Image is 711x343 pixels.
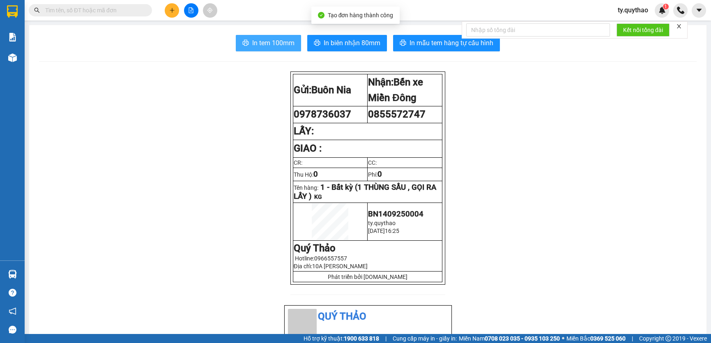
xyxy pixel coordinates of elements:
button: printerIn tem 100mm [236,35,301,51]
span: Buôn Nia [311,84,351,96]
button: caret-down [692,3,706,18]
span: printer [314,39,320,47]
span: In mẫu tem hàng tự cấu hình [410,38,493,48]
span: ⚪️ [562,337,564,340]
span: Kết nối tổng đài [623,25,663,35]
span: In tem 100mm [252,38,295,48]
span: copyright [665,336,671,341]
strong: LẤY: [294,125,314,137]
span: 1 [664,4,667,9]
strong: Nhận: [368,76,423,104]
input: Nhập số tổng đài [466,23,610,37]
button: file-add [184,3,198,18]
span: Hotline: [295,255,347,262]
span: 0966557557 [314,255,347,262]
span: caret-down [695,7,703,14]
span: 10A [PERSON_NAME] [312,263,368,269]
div: 0987700704 [7,17,64,28]
div: Buôn Nia [7,7,64,17]
span: Hỗ trợ kỹ thuật: [304,334,379,343]
strong: Gửi: [294,84,351,96]
span: aim [207,7,213,13]
img: warehouse-icon [8,270,17,279]
strong: 1900 633 818 [344,335,379,342]
span: file-add [188,7,194,13]
input: Tìm tên, số ĐT hoặc mã đơn [45,6,142,15]
p: Tên hàng: [294,183,442,201]
span: message [9,326,16,334]
span: printer [400,39,406,47]
span: Bến xe Miền Đông [368,76,423,104]
img: icon-new-feature [658,7,666,14]
span: KG [314,193,322,200]
button: plus [165,3,179,18]
div: Văn Phòng [GEOGRAPHIC_DATA] [70,7,154,27]
span: Cung cấp máy in - giấy in: [393,334,457,343]
div: Tên hàng: 1 THÙNG SẦU , GỌI RA LẤY ( : 1 ) [7,58,154,78]
strong: 0708 023 035 - 0935 103 250 [485,335,560,342]
span: [DATE] [368,228,385,234]
td: Phát triển bởi [DOMAIN_NAME] [293,272,442,282]
td: Thu Hộ: [293,168,368,181]
span: Miền Nam [459,334,560,343]
img: warehouse-icon [8,53,17,62]
button: printerIn mẫu tem hàng tự cấu hình [393,35,500,51]
span: Tạo đơn hàng thành công [328,12,393,18]
td: CR: [293,157,368,168]
span: Miền Bắc [566,334,626,343]
span: 0978736037 [294,108,351,120]
span: check-circle [318,12,324,18]
button: aim [203,3,217,18]
strong: Quý Thảo [294,242,336,254]
li: Quý Thảo [288,309,448,325]
span: In biên nhận 80mm [324,38,380,48]
strong: 0369 525 060 [590,335,626,342]
span: question-circle [9,289,16,297]
img: phone-icon [677,7,684,14]
span: notification [9,307,16,315]
td: CC: [368,157,442,168]
span: 1 - Bất kỳ (1 THÙNG SẦU , GỌI RA LẤY ) [294,183,436,201]
button: Kết nối tổng đài [617,23,670,37]
span: printer [242,39,249,47]
span: Gửi: [7,8,20,16]
span: ty.quythao [611,5,655,15]
span: search [34,7,40,13]
button: printerIn biên nhận 80mm [307,35,387,51]
span: 0 [313,170,318,179]
span: 0855572747 [368,108,426,120]
img: solution-icon [8,33,17,41]
span: Nhận: [70,8,90,16]
td: Phí: [368,168,442,181]
span: 0 [377,170,382,179]
span: ty.quythao [368,220,396,226]
div: 80.000 [6,43,66,53]
sup: 1 [663,4,669,9]
span: Địa chỉ: [294,263,368,269]
img: logo-vxr [7,5,18,18]
span: | [632,334,633,343]
strong: GIAO : [294,143,322,154]
span: BN1409250004 [368,209,423,219]
span: 16:25 [385,228,399,234]
span: | [385,334,387,343]
span: CR : [6,44,19,53]
div: 0989678262 [70,27,154,38]
span: close [676,23,682,29]
span: plus [169,7,175,13]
